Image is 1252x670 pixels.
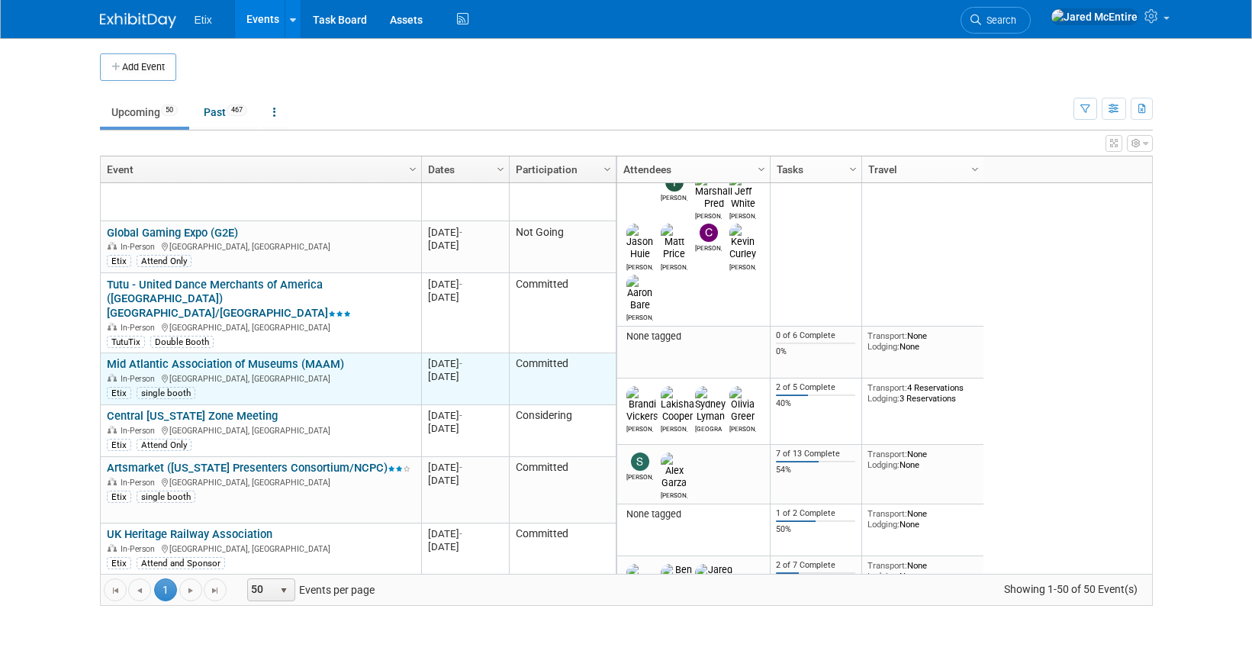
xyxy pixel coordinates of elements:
[623,330,764,343] div: None tagged
[776,449,855,459] div: 7 of 13 Complete
[107,278,351,321] a: Tutu - United Dance Merchants of America ([GEOGRAPHIC_DATA]) [GEOGRAPHIC_DATA]/[GEOGRAPHIC_DATA]
[195,14,212,26] span: Etix
[179,578,202,601] a: Go to the next page
[154,578,177,601] span: 1
[108,323,117,330] img: In-Person Event
[867,382,907,393] span: Transport:
[661,224,687,260] img: Matt Price
[428,357,502,370] div: [DATE]
[137,255,192,267] div: Attend Only
[601,163,613,176] span: Column Settings
[509,221,616,273] td: Not Going
[107,336,145,348] div: TutuTix
[661,192,687,201] div: Travis Janovich
[661,564,694,588] img: Ben Schnurr
[107,387,131,399] div: Etix
[134,585,146,597] span: Go to the previous page
[623,508,764,520] div: None tagged
[107,424,414,436] div: [GEOGRAPHIC_DATA], [GEOGRAPHIC_DATA]
[867,449,907,459] span: Transport:
[428,278,502,291] div: [DATE]
[428,540,502,553] div: [DATE]
[428,370,502,383] div: [DATE]
[107,557,131,569] div: Etix
[867,330,907,341] span: Transport:
[192,98,259,127] a: Past467
[516,156,606,182] a: Participation
[108,374,117,382] img: In-Person Event
[428,291,502,304] div: [DATE]
[867,508,907,519] span: Transport:
[661,261,687,271] div: Matt Price
[695,173,732,210] img: Marshall Pred
[509,457,616,523] td: Committed
[428,474,502,487] div: [DATE]
[626,224,653,260] img: Jason Huie
[626,311,653,321] div: Aaron Bare
[776,465,855,475] div: 54%
[695,423,722,433] div: Sydney Lyman
[961,7,1031,34] a: Search
[107,439,131,451] div: Etix
[626,564,664,601] img: Bryant Chappell
[107,240,414,253] div: [GEOGRAPHIC_DATA], [GEOGRAPHIC_DATA]
[729,261,756,271] div: Kevin Curley
[599,156,616,179] a: Column Settings
[428,226,502,239] div: [DATE]
[108,544,117,552] img: In-Person Event
[776,508,855,519] div: 1 of 2 Complete
[107,461,410,475] a: Artsmarket ([US_STATE] Presenters Consortium/NCPC)
[150,336,214,348] div: Double Booth
[695,210,722,220] div: Marshall Pred
[776,330,855,341] div: 0 of 6 Complete
[108,242,117,250] img: In-Person Event
[121,544,159,554] span: In-Person
[626,423,653,433] div: Brandi Vickers
[845,156,861,179] a: Column Settings
[107,372,414,385] div: [GEOGRAPHIC_DATA], [GEOGRAPHIC_DATA]
[428,409,502,422] div: [DATE]
[121,242,159,252] span: In-Person
[100,53,176,81] button: Add Event
[121,426,159,436] span: In-Person
[626,261,653,271] div: Jason Huie
[776,524,855,535] div: 50%
[695,386,726,423] img: Sydney Lyman
[209,585,221,597] span: Go to the last page
[867,560,907,571] span: Transport:
[100,13,176,28] img: ExhibitDay
[867,393,900,404] span: Lodging:
[776,382,855,393] div: 2 of 5 Complete
[509,523,616,575] td: Committed
[107,226,238,240] a: Global Gaming Expo (G2E)
[626,471,653,481] div: scott sloyer
[867,341,900,352] span: Lodging:
[623,156,760,182] a: Attendees
[108,478,117,485] img: In-Person Event
[278,585,290,597] span: select
[695,564,733,588] img: Jared McEntire
[459,462,462,473] span: -
[104,578,127,601] a: Go to the first page
[459,528,462,540] span: -
[107,156,411,182] a: Event
[107,527,272,541] a: UK Heritage Railway Association
[428,422,502,435] div: [DATE]
[459,279,462,290] span: -
[729,173,756,210] img: Jeff White
[700,224,718,242] img: Chris Battaglino
[990,578,1151,600] span: Showing 1-50 of 50 Event(s)
[729,386,756,423] img: Olivia Greer
[185,585,197,597] span: Go to the next page
[137,439,192,451] div: Attend Only
[161,105,178,116] span: 50
[509,405,616,457] td: Considering
[631,453,649,471] img: scott sloyer
[867,330,977,353] div: None None
[661,489,687,499] div: Alex Garza
[867,382,977,404] div: 4 Reservations 3 Reservations
[107,491,131,503] div: Etix
[121,323,159,333] span: In-Person
[100,98,189,127] a: Upcoming50
[847,163,859,176] span: Column Settings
